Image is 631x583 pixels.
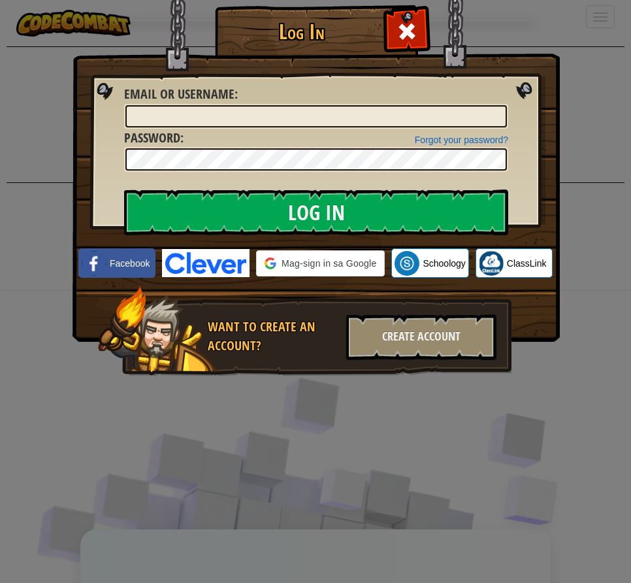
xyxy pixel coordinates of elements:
[82,251,106,276] img: facebook_small.png
[208,318,338,355] div: Want to create an account?
[110,257,150,270] span: Facebook
[124,85,238,104] label: :
[218,20,385,43] h1: Log In
[124,129,184,148] label: :
[507,257,547,270] span: ClassLink
[256,250,385,276] div: Mag-sign in sa Google
[124,129,180,146] span: Password
[395,251,419,276] img: schoology.png
[346,314,496,360] div: Create Account
[282,257,376,270] span: Mag-sign in sa Google
[124,190,508,235] input: Log In
[423,257,465,270] span: Schoology
[124,85,235,103] span: Email or Username
[415,135,508,145] a: Forgot your password?
[162,249,250,277] img: clever-logo-blue.png
[479,251,504,276] img: classlink-logo-small.png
